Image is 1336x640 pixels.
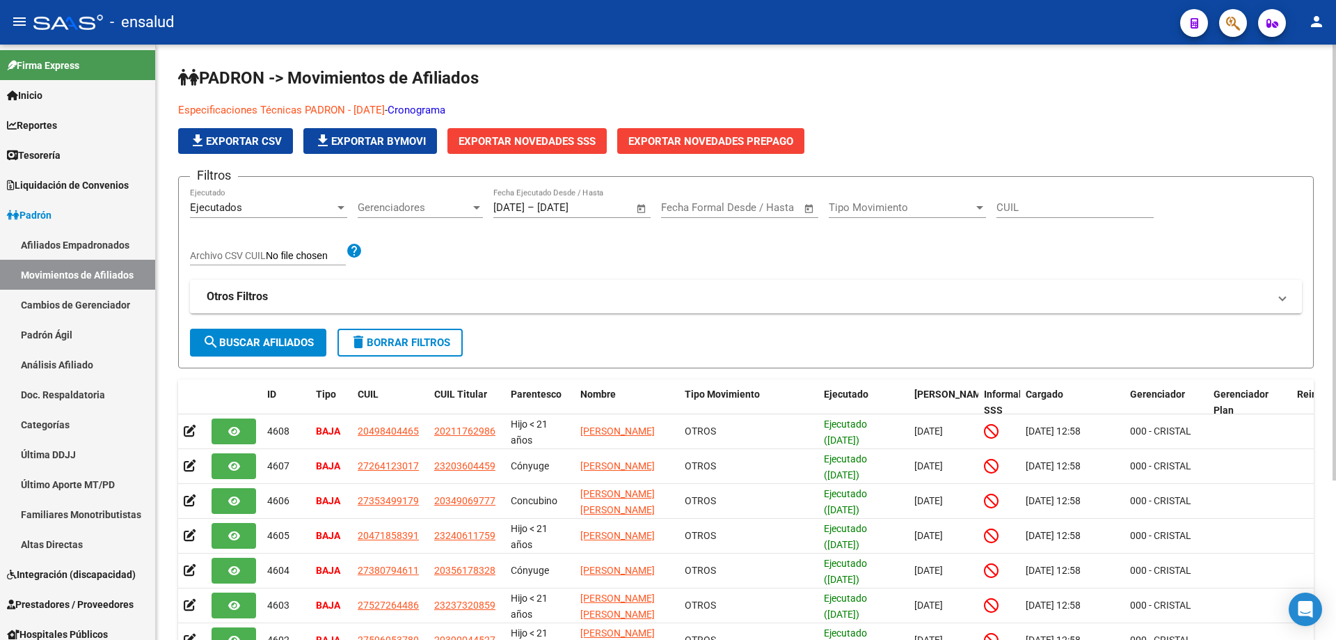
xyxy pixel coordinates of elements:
[190,201,242,214] span: Ejecutados
[110,7,174,38] span: - ensalud
[7,208,51,223] span: Padrón
[580,593,655,620] span: [PERSON_NAME] [PERSON_NAME]
[1130,565,1191,576] span: 000 - CRISTAL
[346,242,363,259] mat-icon: help
[661,201,717,214] input: Fecha inicio
[388,104,445,116] a: Cronograma
[267,460,289,471] span: 4607
[202,336,314,349] span: Buscar Afiliados
[207,289,268,304] strong: Otros Filtros
[824,419,867,446] span: Ejecutado ([DATE])
[1130,600,1191,611] span: 000 - CRISTAL
[434,460,495,471] span: 23203604459
[824,523,867,550] span: Ejecutado ([DATE])
[914,389,989,400] span: [PERSON_NAME]
[434,389,487,400] span: CUIL Titular
[914,600,943,611] span: [DATE]
[337,329,463,357] button: Borrar Filtros
[527,201,534,214] span: –
[802,201,818,217] button: Open calendar
[493,201,525,214] input: Fecha inicio
[1124,380,1208,426] datatable-header-cell: Gerenciador
[316,495,340,506] strong: BAJA
[434,426,495,437] span: 20211762986
[7,88,42,103] span: Inicio
[190,329,326,357] button: Buscar Afiliados
[1208,380,1291,426] datatable-header-cell: Gerenciador Plan
[267,495,289,506] span: 4606
[7,58,79,73] span: Firma Express
[914,495,943,506] span: [DATE]
[1214,389,1269,416] span: Gerenciador Plan
[909,380,978,426] datatable-header-cell: Fecha Formal
[316,389,336,400] span: Tipo
[7,567,136,582] span: Integración (discapacidad)
[11,13,28,30] mat-icon: menu
[914,426,943,437] span: [DATE]
[267,565,289,576] span: 4604
[634,201,650,217] button: Open calendar
[358,600,419,611] span: 27527264486
[914,530,943,541] span: [DATE]
[824,389,868,400] span: Ejecutado
[1026,389,1063,400] span: Cargado
[190,166,238,185] h3: Filtros
[824,488,867,515] span: Ejecutado ([DATE])
[7,178,129,193] span: Liquidación de Convenios
[358,201,470,214] span: Gerenciadores
[316,565,340,576] strong: BAJA
[358,389,379,400] span: CUIL
[7,597,134,612] span: Prestadores / Proveedores
[1026,565,1081,576] span: [DATE] 12:58
[1130,460,1191,471] span: 000 - CRISTAL
[316,530,340,541] strong: BAJA
[685,389,760,400] span: Tipo Movimiento
[914,565,943,576] span: [DATE]
[7,148,61,163] span: Tesorería
[511,495,557,506] span: Concubino
[178,68,479,88] span: PADRON -> Movimientos de Afiliados
[511,419,548,446] span: Hijo < 21 años
[358,460,419,471] span: 27264123017
[189,135,282,148] span: Exportar CSV
[315,135,426,148] span: Exportar Bymovi
[824,593,867,620] span: Ejecutado ([DATE])
[511,460,549,471] span: Cónyuge
[447,128,607,154] button: Exportar Novedades SSS
[267,600,289,611] span: 4603
[316,426,340,437] strong: BAJA
[580,460,655,471] span: [PERSON_NAME]
[358,530,419,541] span: 20471858391
[679,380,818,426] datatable-header-cell: Tipo Movimiento
[730,201,797,214] input: Fecha fin
[824,558,867,585] span: Ejecutado ([DATE])
[190,250,266,261] span: Archivo CSV CUIL
[316,460,340,471] strong: BAJA
[1130,389,1185,400] span: Gerenciador
[1026,426,1081,437] span: [DATE] 12:58
[1130,530,1191,541] span: 000 - CRISTAL
[511,593,548,620] span: Hijo < 21 años
[824,453,867,481] span: Ejecutado ([DATE])
[7,118,57,133] span: Reportes
[358,495,419,506] span: 27353499179
[628,135,793,148] span: Exportar Novedades Prepago
[617,128,804,154] button: Exportar Novedades Prepago
[358,565,419,576] span: 27380794611
[685,530,716,541] span: OTROS
[685,495,716,506] span: OTROS
[580,426,655,437] span: [PERSON_NAME]
[1130,426,1191,437] span: 000 - CRISTAL
[818,380,909,426] datatable-header-cell: Ejecutado
[1026,600,1081,611] span: [DATE] 12:58
[1130,495,1191,506] span: 000 - CRISTAL
[352,380,429,426] datatable-header-cell: CUIL
[685,600,716,611] span: OTROS
[505,380,575,426] datatable-header-cell: Parentesco
[1308,13,1325,30] mat-icon: person
[267,530,289,541] span: 4605
[829,201,973,214] span: Tipo Movimiento
[580,565,655,576] span: [PERSON_NAME]
[1026,495,1081,506] span: [DATE] 12:58
[580,389,616,400] span: Nombre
